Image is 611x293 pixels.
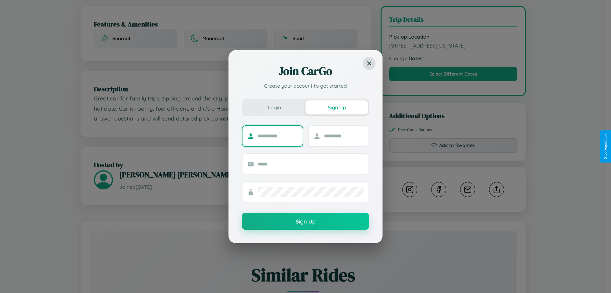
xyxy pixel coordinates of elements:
button: Sign Up [242,213,369,230]
h2: Join CarGo [242,63,369,79]
button: Sign Up [305,100,368,114]
button: Login [243,100,305,114]
div: Give Feedback [603,134,608,159]
p: Create your account to get started [242,82,369,90]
